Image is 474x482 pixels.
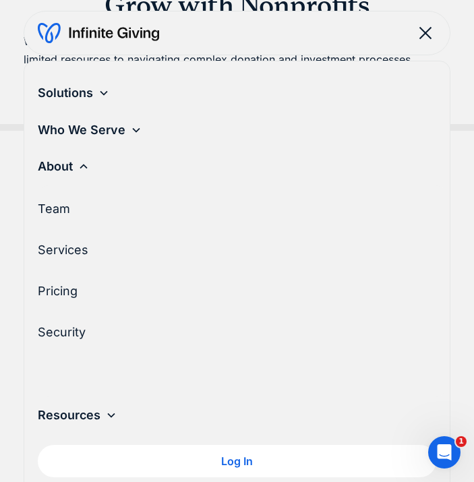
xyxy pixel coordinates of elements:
[38,22,159,44] a: home
[38,112,436,149] div: Who We Serve
[38,397,436,434] div: Resources
[38,191,436,228] a: Team
[38,405,100,426] div: Resources
[49,456,425,466] div: Log In
[38,156,73,177] div: About
[428,436,461,469] iframe: Intercom live chat
[38,232,436,269] a: Services
[38,273,436,310] a: Pricing
[38,83,93,104] div: Solutions
[38,148,436,185] div: About
[38,314,436,351] a: Security
[38,185,446,397] nav: About
[409,17,436,49] div: menu
[38,445,436,477] a: Log In
[38,75,436,112] div: Solutions
[456,436,467,447] span: 1
[38,120,125,141] div: Who We Serve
